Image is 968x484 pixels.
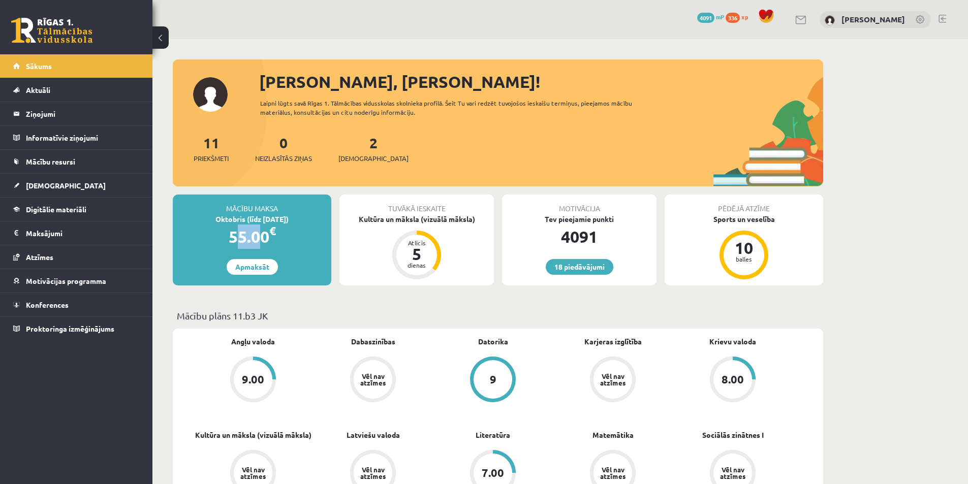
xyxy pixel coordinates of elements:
[338,153,409,164] span: [DEMOGRAPHIC_DATA]
[401,240,432,246] div: Atlicis
[26,252,53,262] span: Atzīmes
[26,157,75,166] span: Mācību resursi
[13,102,140,125] a: Ziņojumi
[269,223,276,238] span: €
[502,224,657,249] div: 4091
[13,269,140,293] a: Motivācijas programma
[347,430,400,440] a: Latviešu valoda
[584,336,642,347] a: Karjeras izglītība
[13,293,140,316] a: Konferences
[599,466,627,479] div: Vēl nav atzīmes
[313,357,433,404] a: Vēl nav atzīmes
[476,430,510,440] a: Literatūra
[13,245,140,269] a: Atzīmes
[13,174,140,197] a: [DEMOGRAPHIC_DATA]
[697,13,714,23] span: 4091
[726,13,740,23] span: 336
[26,126,140,149] legend: Informatīvie ziņojumi
[825,15,835,25] img: Kristiāns Rozītis
[339,195,494,214] div: Tuvākā ieskaite
[553,357,673,404] a: Vēl nav atzīmes
[841,14,905,24] a: [PERSON_NAME]
[255,134,312,164] a: 0Neizlasītās ziņas
[239,466,267,479] div: Vēl nav atzīmes
[351,336,395,347] a: Dabaszinības
[26,181,106,190] span: [DEMOGRAPHIC_DATA]
[665,195,823,214] div: Pēdējā atzīme
[26,276,106,285] span: Motivācijas programma
[13,78,140,102] a: Aktuāli
[242,374,264,385] div: 9.00
[709,336,756,347] a: Krievu valoda
[13,221,140,245] a: Maksājumi
[729,240,759,256] div: 10
[339,214,494,224] div: Kultūra un māksla (vizuālā māksla)
[260,99,650,117] div: Laipni lūgts savā Rīgas 1. Tālmācības vidusskolas skolnieka profilā. Šeit Tu vari redzēt tuvojošo...
[26,102,140,125] legend: Ziņojumi
[255,153,312,164] span: Neizlasītās ziņas
[359,373,387,386] div: Vēl nav atzīmes
[26,300,69,309] span: Konferences
[193,357,313,404] a: 9.00
[26,61,52,71] span: Sākums
[359,466,387,479] div: Vēl nav atzīmes
[194,153,229,164] span: Priekšmeti
[173,214,331,224] div: Oktobris (līdz [DATE])
[502,214,657,224] div: Tev pieejamie punkti
[195,430,311,440] a: Kultūra un māksla (vizuālā māksla)
[401,246,432,262] div: 5
[227,259,278,275] a: Apmaksāt
[502,195,657,214] div: Motivācija
[722,374,744,385] div: 8.00
[673,357,793,404] a: 8.00
[173,224,331,249] div: 55.00
[13,54,140,78] a: Sākums
[741,13,748,21] span: xp
[433,357,553,404] a: 9
[26,221,140,245] legend: Maksājumi
[11,18,92,43] a: Rīgas 1. Tālmācības vidusskola
[26,85,50,94] span: Aktuāli
[729,256,759,262] div: balles
[546,259,613,275] a: 18 piedāvājumi
[702,430,764,440] a: Sociālās zinātnes I
[592,430,634,440] a: Matemātika
[173,195,331,214] div: Mācību maksa
[719,466,747,479] div: Vēl nav atzīmes
[401,262,432,268] div: dienas
[665,214,823,281] a: Sports un veselība 10 balles
[177,309,819,322] p: Mācību plāns 11.b3 JK
[194,134,229,164] a: 11Priekšmeti
[665,214,823,224] div: Sports un veselība
[13,317,140,340] a: Proktoringa izmēģinājums
[13,150,140,173] a: Mācību resursi
[13,198,140,221] a: Digitālie materiāli
[726,13,753,21] a: 336 xp
[26,205,86,214] span: Digitālie materiāli
[697,13,724,21] a: 4091 mP
[259,70,823,94] div: [PERSON_NAME], [PERSON_NAME]!
[599,373,627,386] div: Vēl nav atzīmes
[339,214,494,281] a: Kultūra un māksla (vizuālā māksla) Atlicis 5 dienas
[490,374,496,385] div: 9
[478,336,508,347] a: Datorika
[231,336,275,347] a: Angļu valoda
[482,467,504,478] div: 7.00
[716,13,724,21] span: mP
[338,134,409,164] a: 2[DEMOGRAPHIC_DATA]
[26,324,114,333] span: Proktoringa izmēģinājums
[13,126,140,149] a: Informatīvie ziņojumi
